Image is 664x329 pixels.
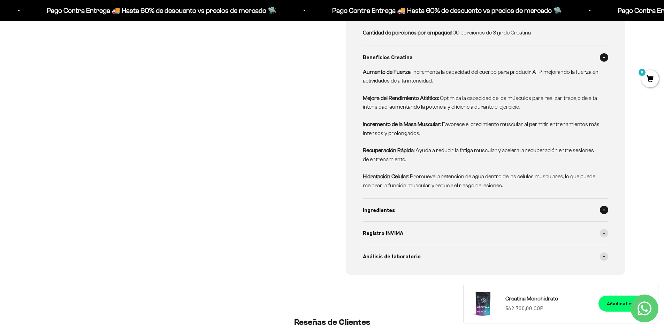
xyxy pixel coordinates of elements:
h2: Reseñas de Clientes [129,316,536,328]
p: : Favorece el crecimiento muscular al permitir entrenamientos más intensos y prolongados. [363,120,600,138]
span: Registro INVIMA [363,229,403,238]
summary: Ingredientes [363,199,608,222]
summary: Registro INVIMA [363,222,608,245]
p: 100 porciones de 3 gr de Creatina [363,28,600,37]
strong: Cantidad de porciones por empaque: [363,30,451,36]
div: Más información sobre los ingredientes [8,33,144,45]
strong: Mejora del Rendimiento Atlético [363,95,438,101]
div: Añadir al carrito [607,300,644,307]
summary: Beneficios Creatina [363,46,608,69]
div: Un video del producto [8,75,144,87]
div: Un mejor precio [8,89,144,101]
a: 0 [641,76,659,83]
p: : Promueve la retención de agua dentro de las células musculares, lo que puede mejorar la función... [363,172,600,190]
strong: Aumento de Fuerza [363,69,411,75]
sale-price: $62.700,00 COP [505,304,543,313]
strong: Hidratación Celular [363,173,408,179]
div: Una promoción especial [8,61,144,73]
strong: Incremento de la Masa Muscular [363,121,440,127]
p: Pago Contra Entrega 🚚 Hasta 60% de descuento vs precios de mercado 🛸 [41,5,271,16]
a: Creatina Monohidrato [505,294,590,303]
span: Beneficios Creatina [363,53,413,62]
span: Enviar [114,104,144,116]
img: Creatina Monohidrato [469,290,497,318]
button: Añadir al carrito [598,296,652,312]
p: ¿Qué te haría sentir más seguro de comprar este producto? [8,11,144,27]
p: : Ayuda a reducir la fatiga muscular y acelera la recuperación entre sesiones de entrenamiento. [363,146,600,164]
mark: 0 [638,68,646,77]
p: : Incrementa la capacidad del cuerpo para producir ATP, mejorando la fuerza en actividades de alt... [363,68,600,85]
p: Pago Contra Entrega 🚚 Hasta 60% de descuento vs precios de mercado 🛸 [327,5,557,16]
summary: Análisis de laboratorio [363,245,608,268]
strong: Recuperación Rápida [363,147,414,153]
span: Ingredientes [363,206,395,215]
span: Análisis de laboratorio [363,252,421,261]
p: : Optimiza la capacidad de los músculos para realizar trabajo de alta intensidad, aumentando la p... [363,94,600,111]
div: Reseñas de otros clientes [8,47,144,59]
